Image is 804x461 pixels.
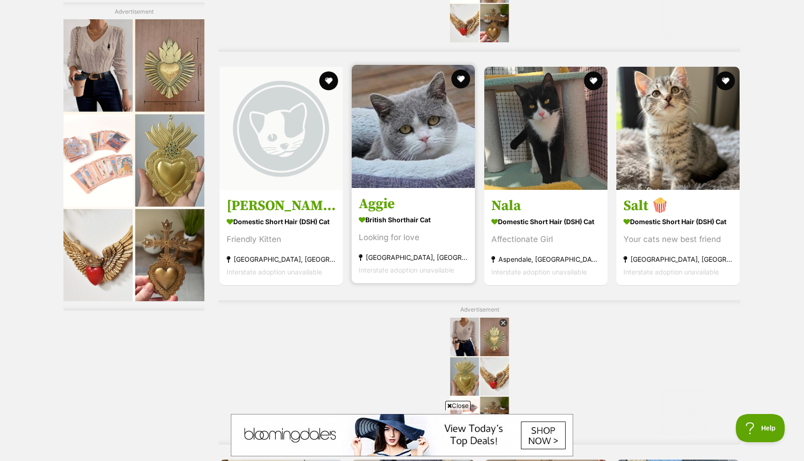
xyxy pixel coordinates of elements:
[72,190,141,282] img: https://img.kwcdn.com/product/fancy/3bf2e985-83a4-49d1-9567-e5d7f3e8b405.jpg?imageMogr2/strip/siz...
[359,213,468,227] strong: British Shorthair Cat
[63,20,205,302] iframe: Advertisement
[80,67,158,132] img: https://img.kwcdn.com/product/open/9ec289eaffc0458aa37c72e4c40b2e71-goods.jpeg?imageMogr2/strip/s...
[445,401,471,410] span: Close
[623,215,733,228] strong: Domestic Short Hair (DSH) Cat
[72,95,141,188] img: https://img.kwcdn.com/product/fancy/ffcb33da-76a4-4bec-9405-f5430cf67b18.jpg?imageMogr2/strip/siz...
[359,251,468,264] strong: [GEOGRAPHIC_DATA], [GEOGRAPHIC_DATA]
[616,67,740,190] img: Salt 🍿 - Domestic Short Hair (DSH) Cat
[227,215,336,228] strong: Domestic Short Hair (DSH) Cat
[72,95,141,188] img: https://img.kwcdn.com/product/open/9ec289eaffc0458aa37c72e4c40b2e71-goods.jpeg?imageMogr2/strip/s...
[252,318,708,435] iframe: Advertisement
[484,190,607,285] a: Nala Domestic Short Hair (DSH) Cat Affectionate Girl Aspendale, [GEOGRAPHIC_DATA] Interstate adop...
[623,233,733,246] div: Your cats new best friend
[227,253,336,266] strong: [GEOGRAPHIC_DATA], [GEOGRAPHIC_DATA]
[359,266,454,274] span: Interstate adoption unavailable
[220,190,343,285] a: [PERSON_NAME] Domestic Short Hair (DSH) Cat Friendly Kitten [GEOGRAPHIC_DATA], [GEOGRAPHIC_DATA] ...
[623,268,719,276] span: Interstate adoption unavailable
[231,414,573,456] iframe: Advertisement
[484,67,607,190] img: Nala - Domestic Short Hair (DSH) Cat
[352,65,475,188] img: Aggie - British Shorthair Cat
[491,253,600,266] strong: Aspendale, [GEOGRAPHIC_DATA]
[491,197,600,215] h3: Nala
[219,300,741,445] div: Advertisement
[63,2,205,311] div: Advertisement
[227,233,336,246] div: Friendly Kitten
[623,253,733,266] strong: [GEOGRAPHIC_DATA], [GEOGRAPHIC_DATA]
[227,268,322,276] span: Interstate adoption unavailable
[584,71,603,90] button: favourite
[491,268,587,276] span: Interstate adoption unavailable
[491,233,600,246] div: Affectionate Girl
[227,197,336,215] h3: [PERSON_NAME]
[319,71,338,90] button: favourite
[716,71,735,90] button: favourite
[736,414,785,442] iframe: Help Scout Beacon - Open
[352,188,475,283] a: Aggie British Shorthair Cat Looking for love [GEOGRAPHIC_DATA], [GEOGRAPHIC_DATA] Interstate adop...
[623,197,733,215] h3: Salt 🍿
[616,190,740,285] a: Salt 🍿 Domestic Short Hair (DSH) Cat Your cats new best friend [GEOGRAPHIC_DATA], [GEOGRAPHIC_DAT...
[452,70,471,88] button: favourite
[359,195,468,213] h3: Aggie
[491,215,600,228] strong: Domestic Short Hair (DSH) Cat
[359,231,468,244] div: Looking for love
